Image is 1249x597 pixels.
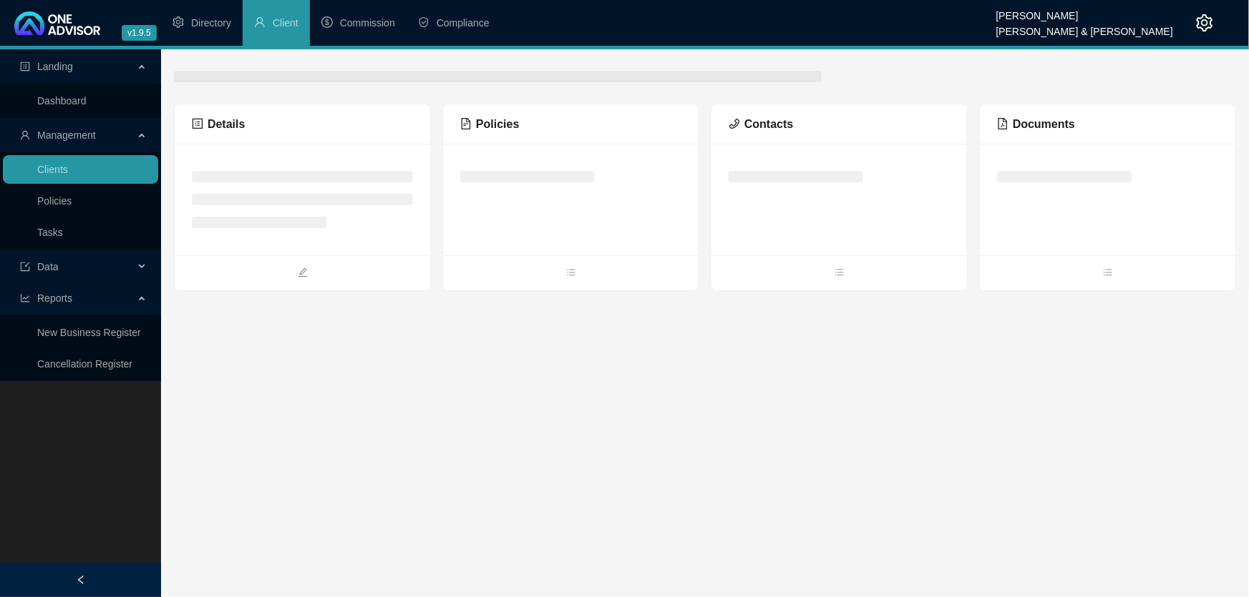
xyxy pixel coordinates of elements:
[437,17,490,29] span: Compliance
[996,19,1173,35] div: [PERSON_NAME] & [PERSON_NAME]
[711,266,967,282] span: bars
[1196,14,1213,31] span: setting
[37,292,72,304] span: Reports
[37,129,96,141] span: Management
[997,118,1009,129] span: file-pdf
[37,327,141,338] a: New Business Register
[14,11,100,35] img: 2df55531c6924b55f21c4cf5d4484680-logo-light.svg
[20,262,30,272] span: import
[37,95,87,107] a: Dashboard
[996,4,1173,19] div: [PERSON_NAME]
[729,118,793,130] span: Contacts
[37,227,63,238] a: Tasks
[192,118,203,129] span: profile
[37,261,59,272] span: Data
[273,17,298,29] span: Client
[443,266,699,282] span: bars
[20,130,30,140] span: user
[460,118,472,129] span: file-text
[37,164,68,175] a: Clients
[37,195,72,207] a: Policies
[191,17,231,29] span: Directory
[192,118,245,130] span: Details
[340,17,395,29] span: Commission
[37,61,73,72] span: Landing
[122,25,157,41] span: v1.9.5
[729,118,740,129] span: phone
[460,118,519,130] span: Policies
[997,118,1075,130] span: Documents
[172,16,184,28] span: setting
[175,266,430,282] span: edit
[76,575,86,585] span: left
[20,61,30,71] span: profile
[418,16,429,28] span: safety
[254,16,266,28] span: user
[321,16,333,28] span: dollar
[20,293,30,303] span: line-chart
[980,266,1235,282] span: bars
[37,358,132,370] a: Cancellation Register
